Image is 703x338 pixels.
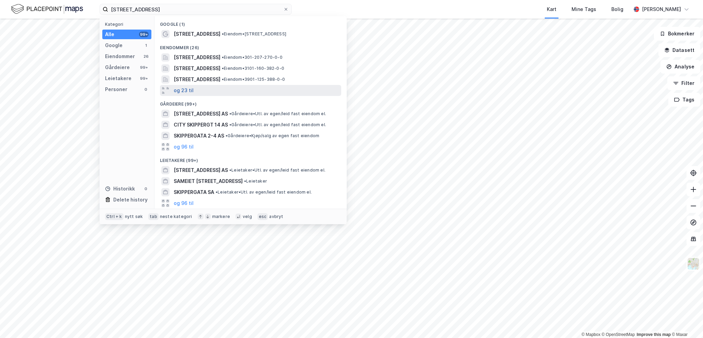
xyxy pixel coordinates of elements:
div: esc [257,213,268,220]
span: SAMEIET [STREET_ADDRESS] [174,177,243,185]
div: Historikk [105,185,135,193]
span: Gårdeiere • Utl. av egen/leid fast eiendom el. [229,111,326,117]
div: Alle [105,30,114,39]
span: [STREET_ADDRESS] [174,64,220,73]
div: neste kategori [160,214,192,219]
div: Personer [105,85,127,94]
input: Søk på adresse, matrikkel, gårdeiere, leietakere eller personer [108,4,283,14]
span: Eiendom • 301-207-270-0-0 [222,55,283,60]
div: nytt søk [125,214,143,219]
span: • [222,55,224,60]
button: Analyse [660,60,700,74]
span: • [222,31,224,36]
span: Eiendom • 3101-160-382-0-0 [222,66,284,71]
div: Eiendommer (26) [154,40,347,52]
div: [PERSON_NAME] [642,5,681,13]
img: logo.f888ab2527a4732fd821a326f86c7f29.svg [11,3,83,15]
span: [STREET_ADDRESS] [174,53,220,62]
div: 99+ [139,32,149,37]
span: • [222,66,224,71]
span: • [216,189,218,195]
span: • [229,111,231,116]
span: [STREET_ADDRESS] [174,30,220,38]
span: [STREET_ADDRESS] AS [174,166,228,174]
div: Google [105,41,123,50]
button: og 23 til [174,86,194,95]
div: Ctrl + k [105,213,124,220]
div: Eiendommer [105,52,135,61]
div: 0 [143,87,149,92]
div: Delete history [113,196,148,204]
span: Gårdeiere • Kjøp/salg av egen fast eiendom [226,133,319,139]
div: Leietakere (99+) [154,152,347,165]
div: Gårdeiere [105,63,130,72]
span: • [229,122,231,127]
span: [STREET_ADDRESS] [174,75,220,84]
button: Filter [667,76,700,90]
iframe: Chat Widget [669,305,703,338]
span: SKIPPERGATA SA [174,188,214,196]
div: Kategori [105,22,151,27]
span: [STREET_ADDRESS] AS [174,110,228,118]
button: Bokmerker [654,27,700,41]
span: CITY SKIPPERGT 14 AS [174,121,228,129]
span: SKIPPERGATA 2-4 AS [174,132,224,140]
div: 26 [143,54,149,59]
div: Kontrollprogram for chat [669,305,703,338]
span: Leietaker • Utl. av egen/leid fast eiendom el. [229,167,325,173]
span: Leietaker • Utl. av egen/leid fast eiendom el. [216,189,312,195]
div: Gårdeiere (99+) [154,96,347,108]
div: 1 [143,43,149,48]
span: • [244,178,246,184]
div: 99+ [139,76,149,81]
div: 99+ [139,65,149,70]
span: Eiendom • [STREET_ADDRESS] [222,31,286,37]
img: Z [687,257,700,270]
div: Kart [547,5,556,13]
button: og 96 til [174,199,194,207]
a: Mapbox [581,332,600,337]
div: 0 [143,186,149,192]
div: avbryt [269,214,283,219]
button: Tags [668,93,700,107]
a: OpenStreetMap [602,332,635,337]
a: Improve this map [637,332,671,337]
div: markere [212,214,230,219]
span: Eiendom • 3901-125-388-0-0 [222,77,285,82]
div: Bolig [611,5,623,13]
div: Google (1) [154,16,347,29]
span: • [226,133,228,138]
button: og 96 til [174,143,194,151]
span: • [229,167,231,173]
span: Gårdeiere • Utl. av egen/leid fast eiendom el. [229,122,326,128]
button: Datasett [658,43,700,57]
div: Leietakere [105,74,131,83]
div: velg [243,214,252,219]
span: • [222,77,224,82]
span: Leietaker [244,178,267,184]
div: Mine Tags [572,5,596,13]
div: tab [148,213,159,220]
